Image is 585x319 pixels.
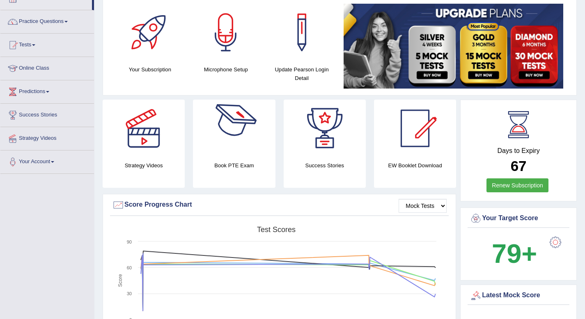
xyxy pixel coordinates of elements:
[127,291,132,296] text: 30
[193,161,275,170] h4: Book PTE Exam
[0,150,94,171] a: Your Account
[470,212,567,225] div: Your Target Score
[486,178,548,192] a: Renew Subscription
[112,199,447,211] div: Score Progress Chart
[0,10,94,31] a: Practice Questions
[0,127,94,148] a: Strategy Videos
[492,239,537,269] b: 79+
[127,265,132,270] text: 60
[0,104,94,124] a: Success Stories
[116,65,184,74] h4: Your Subscription
[0,57,94,77] a: Online Class
[192,65,260,74] h4: Microphone Setup
[470,289,567,302] div: Latest Mock Score
[284,161,366,170] h4: Success Stories
[0,80,94,101] a: Predictions
[344,4,563,89] img: small5.jpg
[127,239,132,244] text: 90
[0,34,94,54] a: Tests
[470,147,567,155] h4: Days to Expiry
[117,274,123,287] tspan: Score
[103,161,185,170] h4: Strategy Videos
[374,161,456,170] h4: EW Booklet Download
[268,65,336,82] h4: Update Pearson Login Detail
[257,226,296,234] tspan: Test scores
[511,158,527,174] b: 67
